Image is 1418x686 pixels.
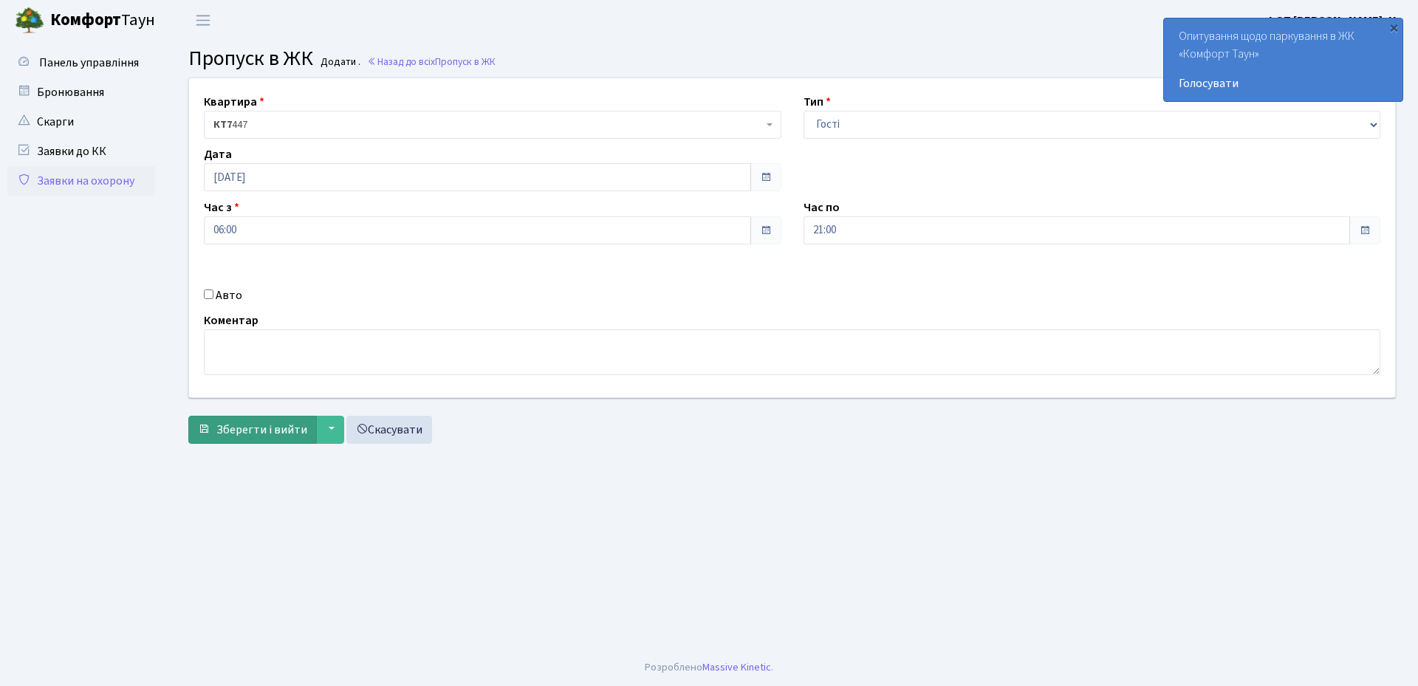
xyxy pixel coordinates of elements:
a: Massive Kinetic [702,659,771,675]
a: Голосувати [1179,75,1388,92]
span: Пропуск в ЖК [188,44,313,73]
img: logo.png [15,6,44,35]
a: Назад до всіхПропуск в ЖК [367,55,496,69]
b: ФОП [PERSON_NAME]. Н. [1266,13,1400,29]
a: Бронювання [7,78,155,107]
button: Зберегти і вийти [188,416,317,444]
div: Опитування щодо паркування в ЖК «Комфорт Таун» [1164,18,1402,101]
label: Час по [804,199,840,216]
a: ФОП [PERSON_NAME]. Н. [1266,12,1400,30]
button: Переключити навігацію [185,8,222,32]
small: Додати . [318,56,360,69]
label: Тип [804,93,831,111]
b: КТ7 [213,117,232,132]
span: Зберегти і вийти [216,422,307,438]
label: Час з [204,199,239,216]
span: <b>КТ7</b>&nbsp;&nbsp;&nbsp;447 [213,117,763,132]
a: Скарги [7,107,155,137]
span: Пропуск в ЖК [435,55,496,69]
label: Коментар [204,312,258,329]
a: Заявки на охорону [7,166,155,196]
span: Панель управління [39,55,139,71]
a: Заявки до КК [7,137,155,166]
span: <b>КТ7</b>&nbsp;&nbsp;&nbsp;447 [204,111,781,139]
div: Розроблено . [645,659,773,676]
a: Панель управління [7,48,155,78]
a: Скасувати [346,416,432,444]
span: Таун [50,8,155,33]
label: Квартира [204,93,264,111]
div: × [1386,20,1401,35]
label: Дата [204,145,232,163]
b: Комфорт [50,8,121,32]
label: Авто [216,287,242,304]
